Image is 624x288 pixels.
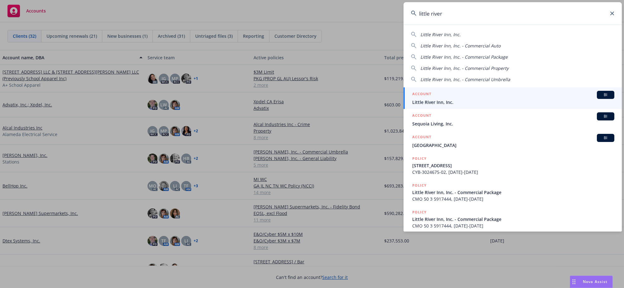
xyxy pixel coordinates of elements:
h5: POLICY [412,209,427,215]
span: Sequoia Living, Inc. [412,120,614,127]
h5: ACCOUNT [412,112,431,120]
a: ACCOUNTBISequoia Living, Inc. [404,109,622,130]
span: [GEOGRAPHIC_DATA] [412,142,614,149]
span: Little River Inn, Inc. - Commercial Property [420,65,509,71]
a: ACCOUNTBI[GEOGRAPHIC_DATA] [404,130,622,152]
a: ACCOUNTBILittle River Inn, Inc. [404,87,622,109]
a: POLICY[STREET_ADDRESS]CYB-3024675-02, [DATE]-[DATE] [404,152,622,179]
span: Little River Inn, Inc. - Commercial Package [420,54,508,60]
span: CMO 50 3 5917444, [DATE]-[DATE] [412,196,614,202]
h5: ACCOUNT [412,134,431,141]
span: BI [599,92,612,98]
span: BI [599,135,612,141]
a: POLICYLittle River Inn, Inc. - Commercial PackageCMO 50 3 5917444, [DATE]-[DATE] [404,206,622,232]
span: Nova Assist [583,279,607,284]
h5: ACCOUNT [412,91,431,98]
span: Little River Inn, Inc. - Commercial Package [412,216,614,222]
span: Little River Inn, Inc. [412,99,614,105]
h5: POLICY [412,155,427,162]
span: [STREET_ADDRESS] [412,162,614,169]
span: CMO 50 3 5917444, [DATE]-[DATE] [412,222,614,229]
span: CYB-3024675-02, [DATE]-[DATE] [412,169,614,175]
a: POLICYLittle River Inn, Inc. - Commercial PackageCMO 50 3 5917444, [DATE]-[DATE] [404,179,622,206]
span: Little River Inn, Inc. [420,32,461,37]
span: Little River Inn, Inc. - Commercial Auto [420,43,501,49]
span: Little River Inn, Inc. - Commercial Umbrella [420,76,510,82]
button: Nova Assist [570,276,613,288]
div: Drag to move [570,276,578,288]
span: Little River Inn, Inc. - Commercial Package [412,189,614,196]
span: BI [599,114,612,119]
h5: POLICY [412,182,427,188]
input: Search... [404,2,622,25]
